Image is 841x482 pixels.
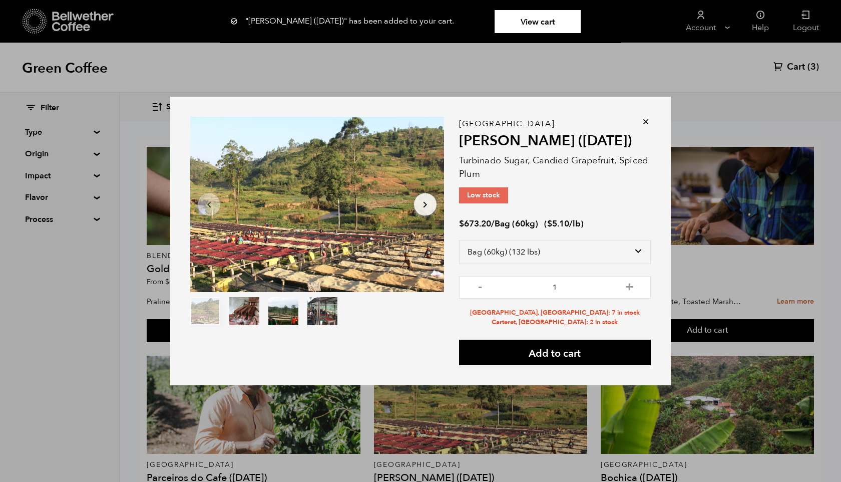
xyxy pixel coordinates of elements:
h2: [PERSON_NAME] ([DATE]) [459,133,651,150]
li: Carteret, [GEOGRAPHIC_DATA]: 2 in stock [459,318,651,327]
span: Bag (60kg) [495,218,538,229]
span: $ [547,218,552,229]
bdi: 673.20 [459,218,491,229]
button: Add to cart [459,340,651,365]
button: - [474,281,487,291]
span: /lb [569,218,581,229]
p: Turbinado Sugar, Candied Grapefruit, Spiced Plum [459,154,651,181]
span: $ [459,218,464,229]
bdi: 5.10 [547,218,569,229]
span: / [491,218,495,229]
span: ( ) [544,218,584,229]
li: [GEOGRAPHIC_DATA], [GEOGRAPHIC_DATA]: 7 in stock [459,308,651,318]
p: Low stock [459,187,508,203]
button: + [623,281,636,291]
